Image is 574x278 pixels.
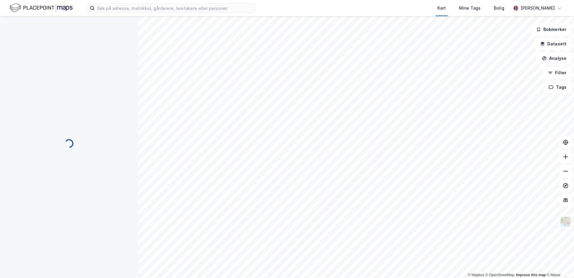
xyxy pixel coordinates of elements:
[544,81,572,93] button: Tags
[437,5,446,12] div: Kart
[521,5,555,12] div: [PERSON_NAME]
[10,3,73,13] img: logo.f888ab2527a4732fd821a326f86c7f29.svg
[494,5,504,12] div: Bolig
[95,4,255,13] input: Søk på adresse, matrikkel, gårdeiere, leietakere eller personer
[64,139,74,148] img: spinner.a6d8c91a73a9ac5275cf975e30b51cfb.svg
[560,216,571,227] img: Z
[516,273,546,277] a: Improve this map
[544,249,574,278] iframe: Chat Widget
[544,249,574,278] div: Kontrollprogram for chat
[543,67,572,79] button: Filter
[485,273,515,277] a: OpenStreetMap
[535,38,572,50] button: Datasett
[468,273,484,277] a: Mapbox
[531,23,572,36] button: Bokmerker
[537,52,572,64] button: Analyse
[459,5,481,12] div: Mine Tags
